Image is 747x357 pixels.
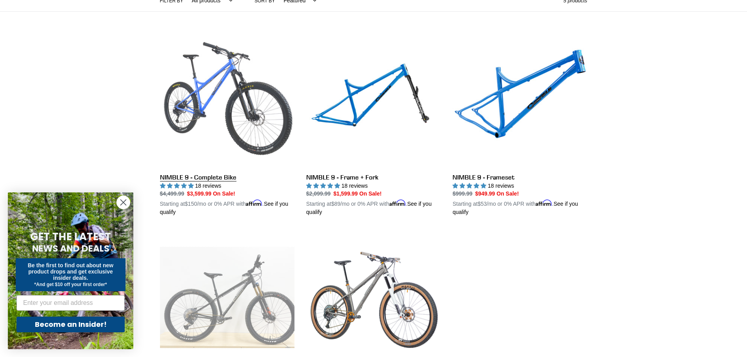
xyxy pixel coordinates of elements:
span: NEWS AND DEALS [32,242,109,255]
button: Close dialog [116,196,130,209]
input: Enter your email address [16,295,125,311]
span: GET THE LATEST [30,230,111,244]
span: *And get $10 off your first order* [34,282,107,287]
button: Become an Insider! [16,317,125,332]
span: Be the first to find out about new product drops and get exclusive insider deals. [28,262,114,281]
